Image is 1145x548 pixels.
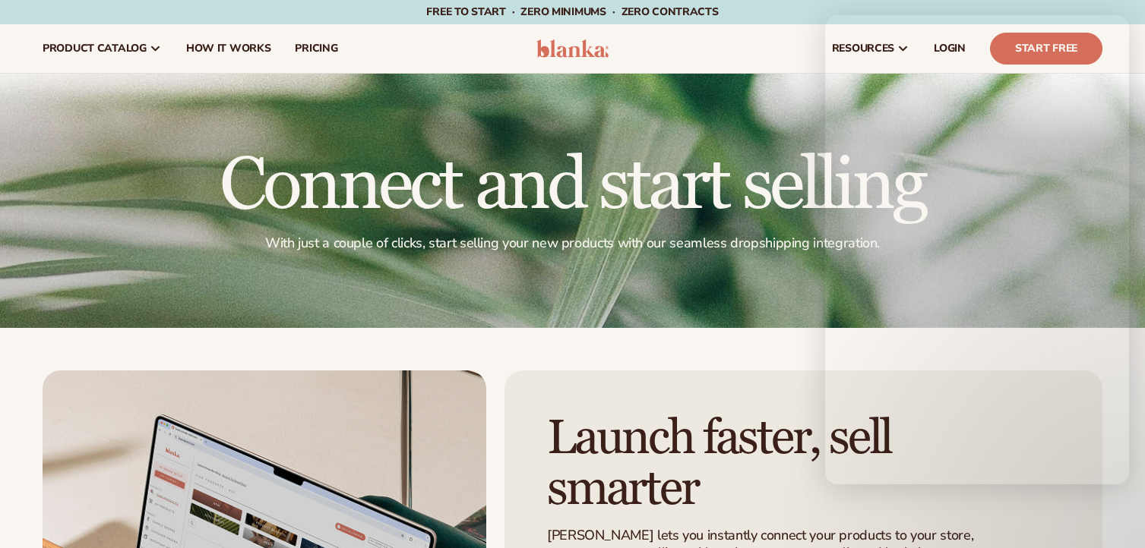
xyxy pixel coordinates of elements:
a: How It Works [174,24,283,73]
a: pricing [283,24,350,73]
h2: Launch faster, sell smarter [547,413,1009,515]
span: Free to start · ZERO minimums · ZERO contracts [426,5,718,19]
a: product catalog [30,24,174,73]
h1: Connect and start selling [220,150,925,222]
iframe: Intercom live chat [1093,496,1129,533]
p: With just a couple of clicks, start selling your new products with our seamless dropshipping inte... [220,235,925,252]
a: resources [820,24,922,73]
iframe: Intercom live chat [825,15,1129,484]
img: logo [536,39,609,58]
span: How It Works [186,43,271,55]
span: product catalog [43,43,147,55]
span: pricing [295,43,337,55]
